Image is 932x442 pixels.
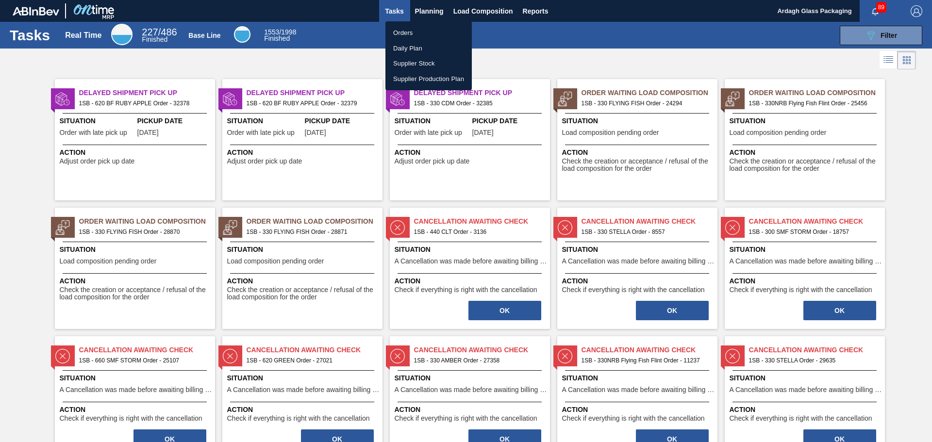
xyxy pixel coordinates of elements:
[385,41,472,56] a: Daily Plan
[385,56,472,71] a: Supplier Stock
[385,25,472,41] a: Orders
[385,71,472,87] a: Supplier Production Plan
